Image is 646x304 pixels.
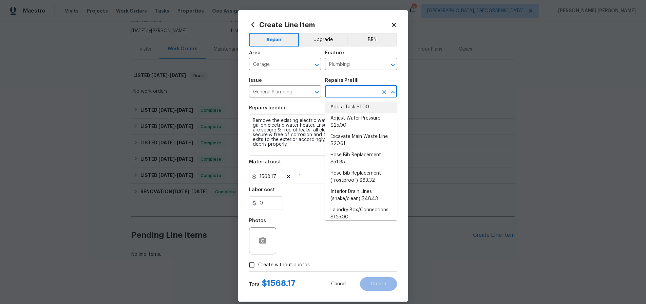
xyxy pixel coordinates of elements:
button: Close [388,88,398,97]
h2: Create Line Item [249,21,391,29]
span: Cancel [331,282,346,287]
div: Total [249,280,296,288]
h5: Photos [249,218,266,223]
span: Create [371,282,386,287]
button: Create [360,277,397,291]
li: Interior Drain Lines (snake/clean) $48.43 [325,186,397,204]
li: Hose Bib Replacement (frostproof) $63.32 [325,168,397,186]
li: Excavate Main Waste Line $20.61 [325,131,397,149]
button: Open [312,88,322,97]
h5: Feature [325,51,344,55]
span: $ 1568.17 [262,279,296,287]
h5: Area [249,51,261,55]
li: Adjust Water Pressure $25.00 [325,113,397,131]
h5: Repairs needed [249,106,287,110]
button: Upgrade [299,33,347,47]
h5: Repairs Prefill [325,78,359,83]
h5: Labor cost [249,187,275,192]
span: Create without photos [258,262,310,269]
li: Add a Task $1.00 [325,102,397,113]
button: Repair [249,33,299,47]
button: Cancel [320,277,357,291]
button: Open [388,60,398,70]
li: Laundry Box/Connections $125.00 [325,204,397,223]
button: Open [312,60,322,70]
textarea: Remove the existing electric water heater and install a new 40 gallon electric water heater. Ensu... [249,114,397,156]
li: Hose Bib Replacement $51.85 [325,149,397,168]
button: BRN [347,33,397,47]
h5: Issue [249,78,262,83]
h5: Material cost [249,160,281,164]
button: Clear [379,88,389,97]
